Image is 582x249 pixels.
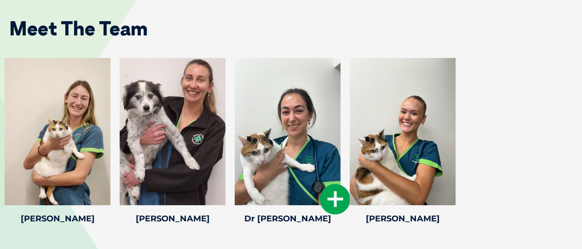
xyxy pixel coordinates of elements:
button: Search [564,42,573,51]
h4: [PERSON_NAME] [120,214,225,223]
h4: [PERSON_NAME] [350,214,455,223]
h4: [PERSON_NAME] [5,214,110,223]
h4: Dr [PERSON_NAME] [235,214,340,223]
h2: Meet The Team [9,19,148,38]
